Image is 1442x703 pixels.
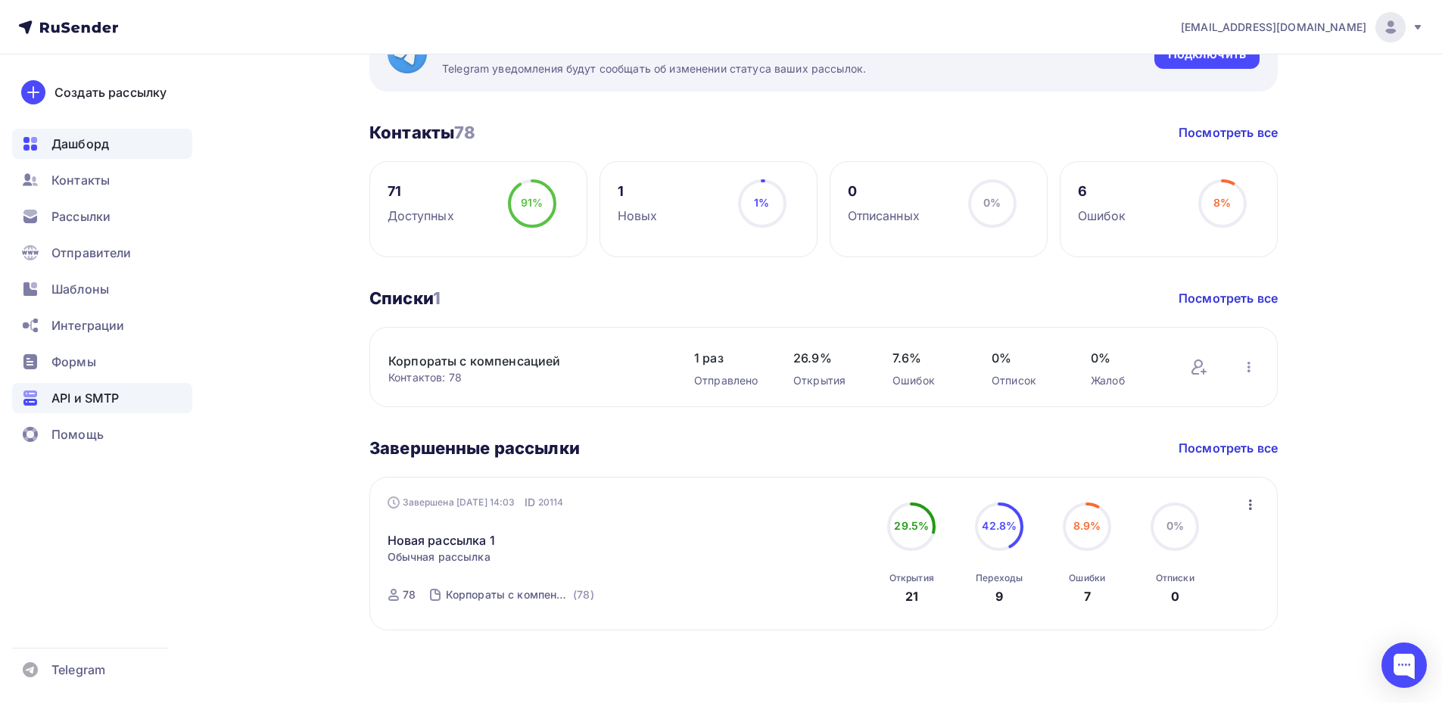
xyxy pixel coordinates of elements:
h3: Завершенные рассылки [369,437,580,459]
div: 78 [403,587,416,602]
div: Отправлено [694,373,763,388]
div: Контактов: 78 [388,370,664,385]
span: 20114 [538,495,564,510]
a: Контакты [12,165,192,195]
a: Отправители [12,238,192,268]
div: Ошибки [1069,572,1105,584]
span: 1 раз [694,349,763,367]
span: Telegram [51,661,105,679]
span: Дашборд [51,135,109,153]
div: Жалоб [1091,373,1160,388]
span: 91% [521,196,543,209]
div: 9 [995,587,1003,605]
span: ID [525,495,535,510]
div: 71 [388,182,454,201]
div: Открытия [889,572,934,584]
div: Завершена [DATE] 14:03 [388,495,564,510]
div: Отписанных [848,207,920,225]
span: Рассылки [51,207,111,226]
div: Ошибок [1078,207,1126,225]
span: Интеграции [51,316,124,334]
span: 7.6% [892,349,961,367]
span: Telegram уведомления будут сообщать об изменении статуса ваших рассылок. [442,61,866,76]
div: Переходы [976,572,1023,584]
a: [EMAIL_ADDRESS][DOMAIN_NAME] [1181,12,1424,42]
span: Обычная рассылка [388,549,491,565]
a: Посмотреть все [1179,439,1278,457]
div: Отписки [1156,572,1194,584]
span: Контакты [51,171,110,189]
div: 0 [848,182,920,201]
span: 29.5% [894,519,929,532]
a: Новая рассылка 1 [388,531,495,549]
div: Доступных [388,207,454,225]
a: Корпораты с компенсацией (78) [444,583,596,607]
a: Посмотреть все [1179,123,1278,142]
a: Формы [12,347,192,377]
span: 1% [754,196,769,209]
h3: Контакты [369,122,475,143]
div: 7 [1084,587,1091,605]
div: Отписок [992,373,1060,388]
a: Дашборд [12,129,192,159]
h3: Списки [369,288,441,309]
div: Новых [618,207,658,225]
span: 8% [1213,196,1231,209]
div: (78) [573,587,594,602]
span: API и SMTP [51,389,119,407]
span: 42.8% [982,519,1017,532]
div: 6 [1078,182,1126,201]
span: Помощь [51,425,104,443]
span: 8.9% [1073,519,1101,532]
span: 78 [454,123,475,142]
div: Корпораты с компенсацией [446,587,570,602]
div: Ошибок [892,373,961,388]
div: 0 [1171,587,1179,605]
span: 26.9% [793,349,862,367]
span: 1 [433,288,441,308]
a: Корпораты с компенсацией [388,352,646,370]
span: Шаблоны [51,280,109,298]
a: Посмотреть все [1179,289,1278,307]
a: Шаблоны [12,274,192,304]
span: 0% [992,349,1060,367]
span: 0% [1166,519,1184,532]
span: [EMAIL_ADDRESS][DOMAIN_NAME] [1181,20,1366,35]
span: Отправители [51,244,132,262]
a: Рассылки [12,201,192,232]
span: Формы [51,353,96,371]
div: Открытия [793,373,862,388]
div: 1 [618,182,658,201]
div: Создать рассылку [55,83,167,101]
span: 0% [1091,349,1160,367]
div: 21 [905,587,918,605]
span: 0% [983,196,1001,209]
